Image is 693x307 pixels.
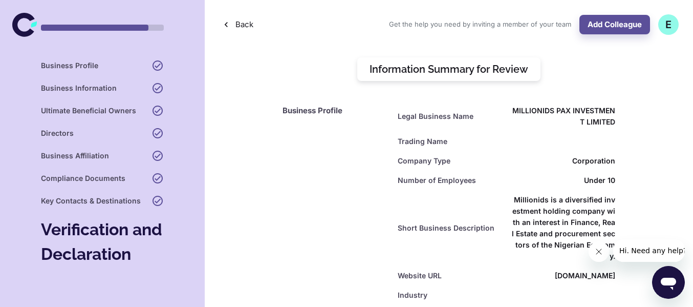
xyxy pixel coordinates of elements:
[41,83,117,94] h6: Business Information
[6,7,74,15] span: Hi. Need any help?
[579,15,650,34] button: Add Colleague
[41,195,141,207] h6: Key Contacts & Destinations
[41,105,136,116] h6: Ultimate Beneficial Owners
[398,175,476,186] h6: Number of Employees
[283,105,385,117] h6: Business Profile
[41,150,109,161] h6: Business Affiliation
[398,136,447,147] h6: Trading Name
[398,111,473,122] h6: Legal Business Name
[41,128,74,139] h6: Directors
[584,175,615,186] span: Under 10
[41,60,98,71] h6: Business Profile
[589,241,609,262] iframe: Close message
[512,194,615,262] h6: Millionids is a diversified investment holding company with an interest in Finance, Real Estate a...
[398,155,450,167] h6: Company Type
[555,270,615,281] h6: [DOMAIN_NAME]
[370,62,528,77] h5: Information Summary for Review
[572,155,615,167] span: Corporation
[41,217,164,267] h4: Verification and Declaration
[219,15,257,34] button: Back
[398,290,427,301] h6: Industry
[398,222,494,234] h6: Short Business Description
[613,239,685,262] iframe: Message from company
[389,19,571,30] span: Get the help you need by inviting a member of your team
[41,173,125,184] h6: Compliance Documents
[652,266,685,299] iframe: Button to launch messaging window
[512,105,615,128] h6: MILLIONIDS PAX INVESTMENT LIMITED
[398,270,442,281] h6: Website URL
[658,14,679,35] button: E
